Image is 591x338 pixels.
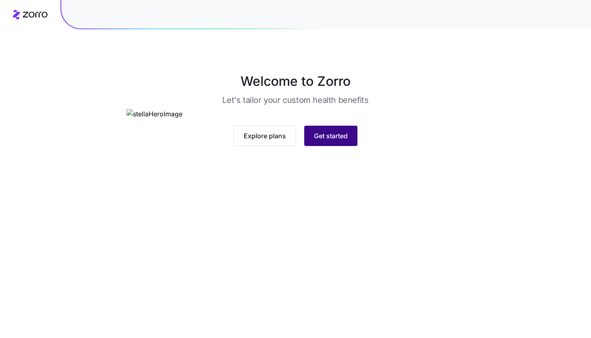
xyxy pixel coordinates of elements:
h1: Welcome to Zorro [94,72,497,91]
h3: Let's tailor your custom health benefits [222,94,368,106]
span: Explore plans [244,131,286,141]
button: Get started [304,126,357,146]
span: Get started [314,131,348,141]
button: Explore plans [234,126,296,146]
img: stellaHeroImage [126,109,465,119]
